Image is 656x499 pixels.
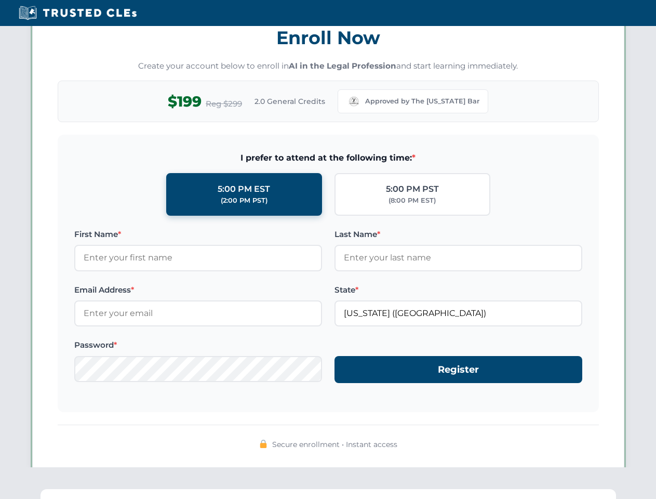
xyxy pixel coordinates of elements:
[74,284,322,296] label: Email Address
[74,245,322,271] input: Enter your first name
[334,245,582,271] input: Enter your last name
[221,195,267,206] div: (2:00 PM PST)
[346,94,361,109] img: Missouri Bar
[58,21,599,54] h3: Enroll Now
[272,439,397,450] span: Secure enrollment • Instant access
[334,300,582,326] input: Missouri (MO)
[74,339,322,351] label: Password
[74,151,582,165] span: I prefer to attend at the following time:
[58,60,599,72] p: Create your account below to enroll in and start learning immediately.
[389,195,436,206] div: (8:00 PM EST)
[74,300,322,326] input: Enter your email
[386,182,439,196] div: 5:00 PM PST
[168,90,202,113] span: $199
[289,61,396,71] strong: AI in the Legal Profession
[334,356,582,384] button: Register
[218,182,270,196] div: 5:00 PM EST
[16,5,140,21] img: Trusted CLEs
[334,284,582,296] label: State
[334,228,582,241] label: Last Name
[255,96,325,107] span: 2.0 General Credits
[74,228,322,241] label: First Name
[259,440,267,448] img: 🔒
[206,98,242,110] span: Reg $299
[365,96,479,107] span: Approved by The [US_STATE] Bar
